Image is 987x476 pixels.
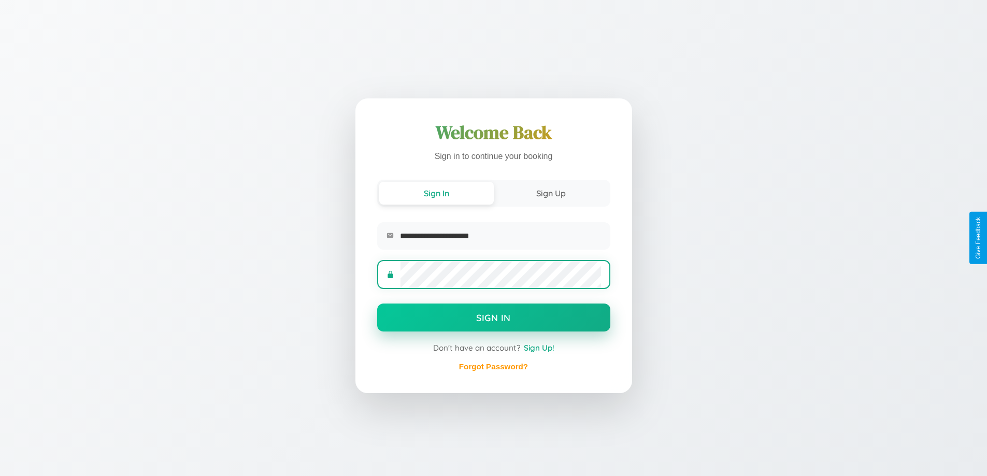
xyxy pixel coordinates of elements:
button: Sign In [377,304,610,331]
h1: Welcome Back [377,120,610,145]
p: Sign in to continue your booking [377,149,610,164]
div: Don't have an account? [377,343,610,353]
button: Sign In [379,182,494,205]
a: Forgot Password? [459,362,528,371]
button: Sign Up [494,182,608,205]
div: Give Feedback [975,217,982,259]
span: Sign Up! [524,343,554,353]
